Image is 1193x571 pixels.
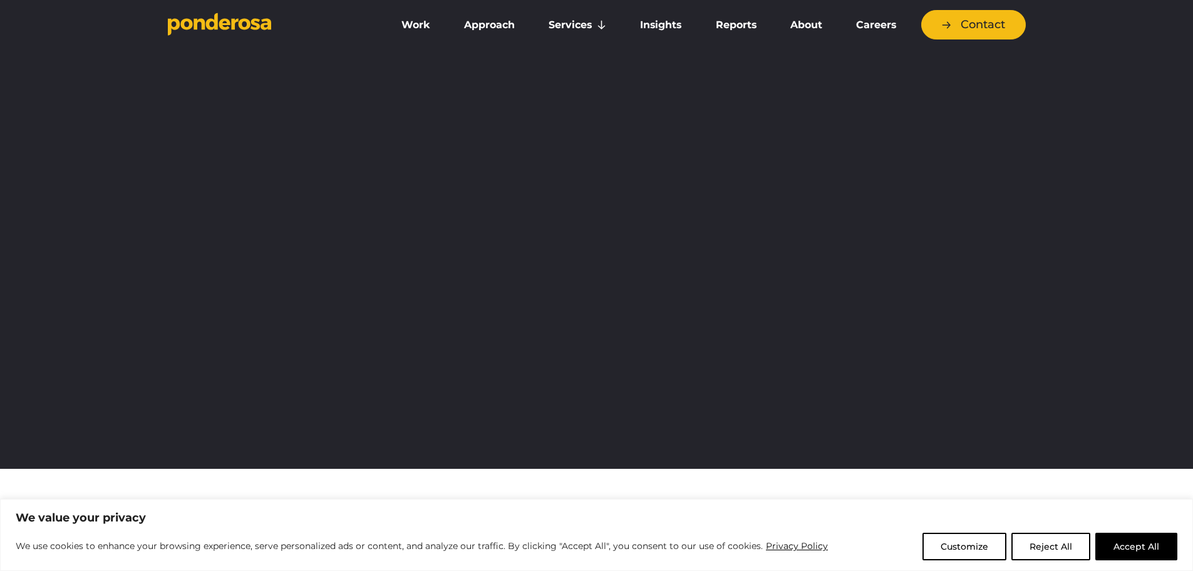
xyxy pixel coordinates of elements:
[776,12,837,38] a: About
[922,533,1006,560] button: Customize
[16,510,1177,525] p: We value your privacy
[1011,533,1090,560] button: Reject All
[450,12,529,38] a: Approach
[1095,533,1177,560] button: Accept All
[765,538,829,553] a: Privacy Policy
[701,12,771,38] a: Reports
[387,12,445,38] a: Work
[626,12,696,38] a: Insights
[534,12,621,38] a: Services
[16,538,829,553] p: We use cookies to enhance your browsing experience, serve personalized ads or content, and analyz...
[842,12,911,38] a: Careers
[168,13,368,38] a: Go to homepage
[921,10,1026,39] a: Contact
